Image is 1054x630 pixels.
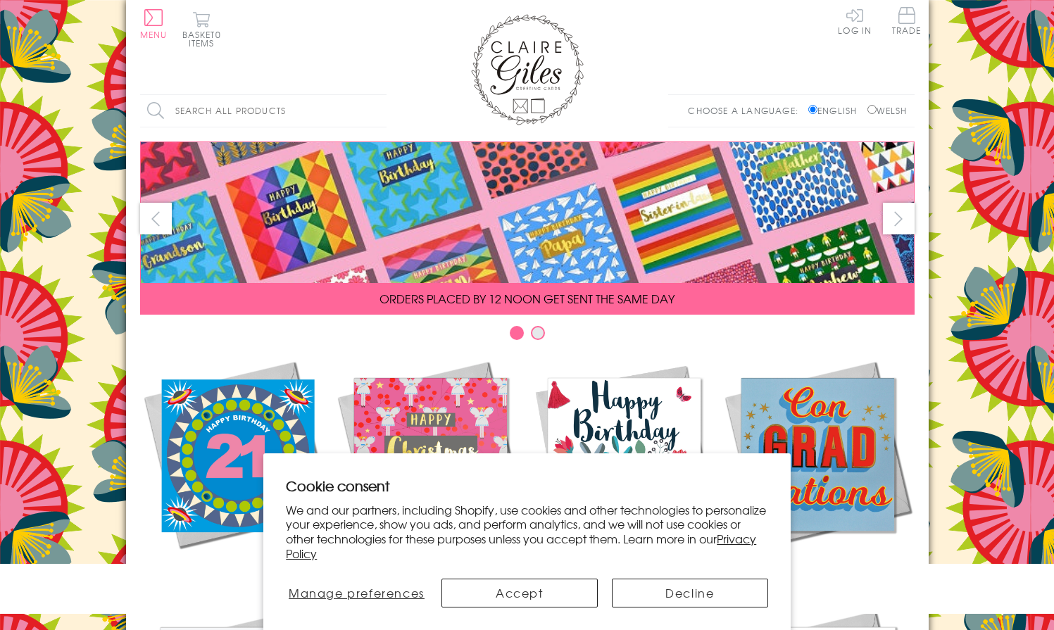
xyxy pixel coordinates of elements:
[286,476,768,496] h2: Cookie consent
[808,105,817,114] input: English
[782,562,854,579] span: Academic
[372,95,387,127] input: Search
[140,95,387,127] input: Search all products
[182,11,221,47] button: Basket0 items
[892,7,922,34] span: Trade
[892,7,922,37] a: Trade
[286,530,756,562] a: Privacy Policy
[189,28,221,49] span: 0 items
[612,579,768,607] button: Decline
[334,358,527,579] a: Christmas
[289,584,425,601] span: Manage preferences
[140,325,915,347] div: Carousel Pagination
[867,105,877,114] input: Welsh
[140,28,168,41] span: Menu
[190,562,282,579] span: New Releases
[838,7,872,34] a: Log In
[527,358,721,579] a: Birthdays
[883,203,915,234] button: next
[867,104,908,117] label: Welsh
[531,326,545,340] button: Carousel Page 2
[471,14,584,125] img: Claire Giles Greetings Cards
[441,579,598,607] button: Accept
[286,503,768,561] p: We and our partners, including Shopify, use cookies and other technologies to personalize your ex...
[721,358,915,579] a: Academic
[140,203,172,234] button: prev
[140,9,168,39] button: Menu
[286,579,427,607] button: Manage preferences
[379,290,675,307] span: ORDERS PLACED BY 12 NOON GET SENT THE SAME DAY
[510,326,524,340] button: Carousel Page 1 (Current Slide)
[688,104,805,117] p: Choose a language:
[808,104,864,117] label: English
[140,358,334,579] a: New Releases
